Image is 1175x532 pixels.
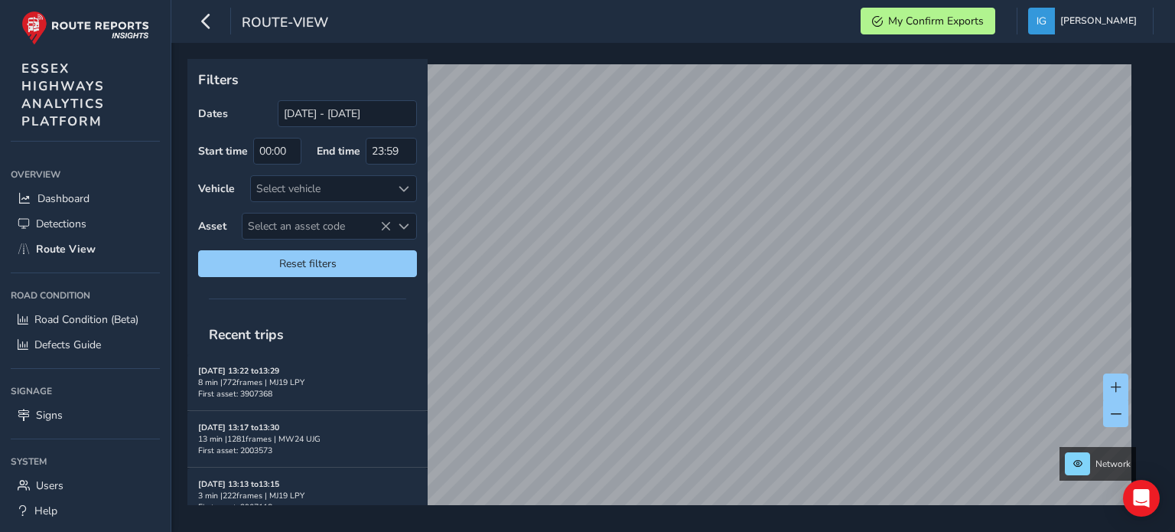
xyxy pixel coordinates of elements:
[11,284,160,307] div: Road Condition
[198,388,272,400] span: First asset: 3907368
[242,214,391,239] span: Select an asset code
[34,338,101,352] span: Defects Guide
[36,408,63,423] span: Signs
[198,181,235,196] label: Vehicle
[888,14,984,28] span: My Confirm Exports
[198,106,228,121] label: Dates
[36,478,63,493] span: Users
[11,211,160,237] a: Detections
[251,176,391,201] div: Select vehicle
[36,217,86,231] span: Detections
[391,214,416,239] div: Select an asset code
[21,11,149,45] img: rr logo
[1028,8,1142,34] button: [PERSON_NAME]
[198,144,248,158] label: Start time
[1123,480,1160,517] div: Open Intercom Messenger
[11,332,160,357] a: Defects Guide
[1095,458,1131,470] span: Network
[34,504,57,518] span: Help
[11,237,160,262] a: Route View
[198,490,417,501] div: 3 min | 222 frames | MJ19 LPY
[198,250,417,277] button: Reset filters
[198,70,417,90] p: Filters
[210,256,405,271] span: Reset filters
[11,307,160,332] a: Road Condition (Beta)
[21,60,105,130] span: ESSEX HIGHWAYS ANALYTICS PLATFORM
[242,13,328,34] span: route-view
[34,312,138,327] span: Road Condition (Beta)
[11,498,160,524] a: Help
[1028,8,1055,34] img: diamond-layout
[198,478,279,490] strong: [DATE] 13:13 to 13:15
[198,433,417,445] div: 13 min | 1281 frames | MW24 UJG
[11,163,160,186] div: Overview
[198,377,417,388] div: 8 min | 772 frames | MJ19 LPY
[11,403,160,428] a: Signs
[193,64,1131,523] canvas: Map
[198,315,295,354] span: Recent trips
[11,473,160,498] a: Users
[11,186,160,211] a: Dashboard
[198,501,272,513] span: First asset: 3907118
[317,144,360,158] label: End time
[1060,8,1137,34] span: [PERSON_NAME]
[11,380,160,403] div: Signage
[861,8,995,34] button: My Confirm Exports
[11,450,160,473] div: System
[198,445,272,456] span: First asset: 2003573
[36,242,96,256] span: Route View
[37,191,90,206] span: Dashboard
[198,422,279,433] strong: [DATE] 13:17 to 13:30
[198,219,226,233] label: Asset
[198,365,279,377] strong: [DATE] 13:22 to 13:29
